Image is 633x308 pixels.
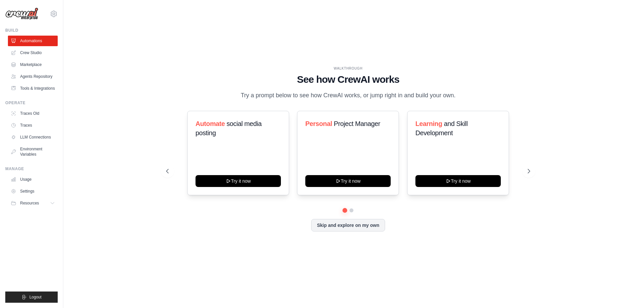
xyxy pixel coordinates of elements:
span: Logout [29,294,42,300]
a: Agents Repository [8,71,58,82]
span: Learning [415,120,442,127]
a: Marketplace [8,59,58,70]
a: LLM Connections [8,132,58,142]
span: Automate [196,120,225,127]
button: Try it now [305,175,391,187]
div: Operate [5,100,58,106]
button: Resources [8,198,58,208]
a: Automations [8,36,58,46]
a: Traces Old [8,108,58,119]
button: Skip and explore on my own [311,219,385,231]
a: Crew Studio [8,47,58,58]
div: WALKTHROUGH [166,66,530,71]
button: Try it now [415,175,501,187]
span: Project Manager [334,120,380,127]
button: Logout [5,292,58,303]
span: Resources [20,200,39,206]
p: Try a prompt below to see how CrewAI works, or jump right in and build your own. [237,91,459,100]
span: and Skill Development [415,120,467,137]
img: Logo [5,8,38,20]
button: Try it now [196,175,281,187]
a: Settings [8,186,58,197]
span: Personal [305,120,332,127]
a: Environment Variables [8,144,58,160]
a: Traces [8,120,58,131]
div: Manage [5,166,58,171]
div: Build [5,28,58,33]
span: social media posting [196,120,262,137]
a: Tools & Integrations [8,83,58,94]
a: Usage [8,174,58,185]
h1: See how CrewAI works [166,74,530,85]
